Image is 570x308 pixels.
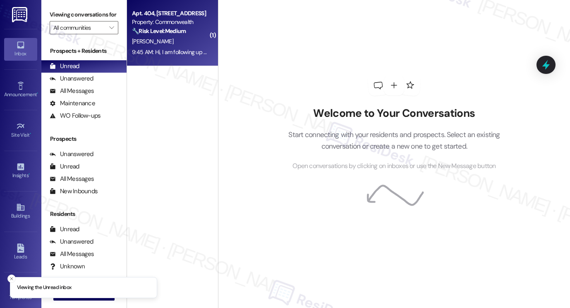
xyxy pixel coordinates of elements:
a: Inbox [4,38,37,60]
div: All Messages [50,250,94,258]
a: Leads [4,241,37,263]
div: Unanswered [50,150,93,159]
p: Start connecting with your residents and prospects. Select an existing conversation or create a n... [276,129,513,152]
span: • [30,131,31,137]
div: All Messages [50,175,94,183]
div: New Inbounds [50,187,98,196]
div: Unread [50,62,79,71]
button: Close toast [7,275,16,283]
i:  [109,24,114,31]
div: Unread [50,162,79,171]
a: Insights • [4,160,37,182]
a: Templates • [4,282,37,304]
a: Site Visit • [4,119,37,142]
div: 9:45 AM: Hi, I am following up because I have not heard anything from the site team. [132,48,333,56]
div: Residents [41,210,127,218]
strong: 🔧 Risk Level: Medium [132,27,186,35]
span: • [29,171,30,177]
div: All Messages [50,87,94,95]
div: Unread [50,225,79,234]
div: Unanswered [50,237,93,246]
div: Maintenance [50,99,95,108]
span: Open conversations by clicking on inboxes or use the New Message button [292,161,496,171]
img: ResiDesk Logo [12,7,29,22]
span: • [37,90,38,96]
label: Viewing conversations for [50,8,118,21]
input: All communities [53,21,105,34]
div: Unanswered [50,74,93,83]
a: Buildings [4,200,37,223]
h2: Welcome to Your Conversations [276,107,513,120]
div: WO Follow-ups [50,111,101,120]
p: Viewing the Unread inbox [17,284,71,291]
div: Apt. 404, [STREET_ADDRESS] [132,9,208,18]
div: Prospects [41,135,127,143]
div: Property: Commonwealth [132,18,208,26]
span: [PERSON_NAME] [132,38,173,45]
div: Prospects + Residents [41,47,127,55]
